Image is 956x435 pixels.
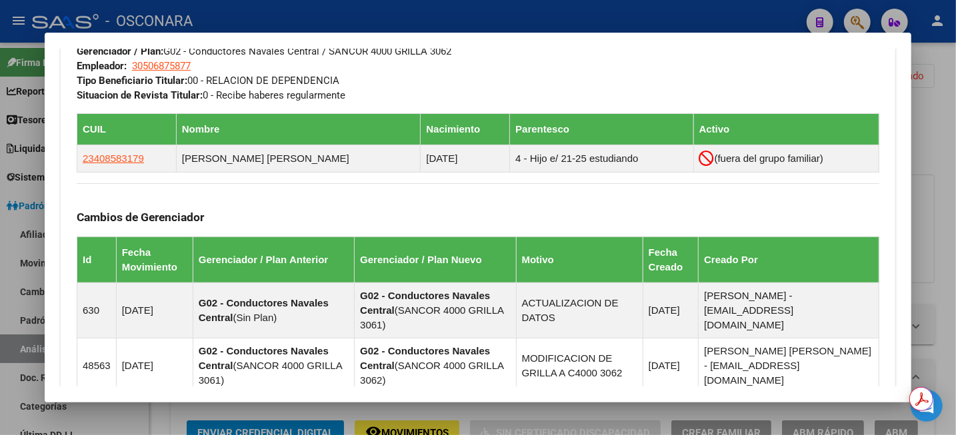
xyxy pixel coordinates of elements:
[77,75,187,87] strong: Tipo Beneficiario Titular:
[643,236,698,282] th: Fecha Creado
[77,338,117,393] td: 48563
[360,290,490,316] strong: G02 - Conductores Navales Central
[510,145,693,172] td: 4 - Hijo e/ 21-25 estudiando
[693,114,879,145] th: Activo
[83,153,144,164] span: 23408583179
[77,114,177,145] th: CUIL
[643,338,698,393] td: [DATE]
[510,114,693,145] th: Parentesco
[77,60,127,72] strong: Empleador:
[77,45,451,57] span: G02 - Conductores Navales Central / SANCOR 4000 GRILLA 3062
[516,338,643,393] td: MODIFICACION DE GRILLA A C4000 3062
[715,153,823,165] span: (fuera del grupo familiar)
[355,338,516,393] td: ( )
[77,282,117,338] td: 630
[355,236,516,282] th: Gerenciador / Plan Nuevo
[193,338,354,393] td: ( )
[516,282,643,338] td: ACTUALIZACION DE DATOS
[77,210,879,224] h3: Cambios de Gerenciador
[360,345,490,371] strong: G02 - Conductores Navales Central
[699,282,879,338] td: [PERSON_NAME] - [EMAIL_ADDRESS][DOMAIN_NAME]
[421,145,510,172] td: [DATE]
[360,304,503,330] span: SANCOR 4000 GRILLA 3061
[77,45,163,57] strong: Gerenciador / Plan:
[116,282,193,338] td: [DATE]
[199,360,342,386] span: SANCOR 4000 GRILLA 3061
[199,345,329,371] strong: G02 - Conductores Navales Central
[699,338,879,393] td: [PERSON_NAME] [PERSON_NAME] - [EMAIL_ADDRESS][DOMAIN_NAME]
[193,282,354,338] td: ( )
[132,60,191,72] span: 30506875877
[360,360,503,386] span: SANCOR 4000 GRILLA 3062
[516,236,643,282] th: Motivo
[699,236,879,282] th: Creado Por
[237,312,274,323] span: Sin Plan
[116,236,193,282] th: Fecha Movimiento
[77,236,117,282] th: Id
[199,297,329,323] strong: G02 - Conductores Navales Central
[355,282,516,338] td: ( )
[176,145,421,172] td: [PERSON_NAME] [PERSON_NAME]
[77,89,345,101] span: 0 - Recibe haberes regularmente
[176,114,421,145] th: Nombre
[77,75,339,87] span: 00 - RELACION DE DEPENDENCIA
[421,114,510,145] th: Nacimiento
[643,282,698,338] td: [DATE]
[116,338,193,393] td: [DATE]
[193,236,354,282] th: Gerenciador / Plan Anterior
[77,89,203,101] strong: Situacion de Revista Titular:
